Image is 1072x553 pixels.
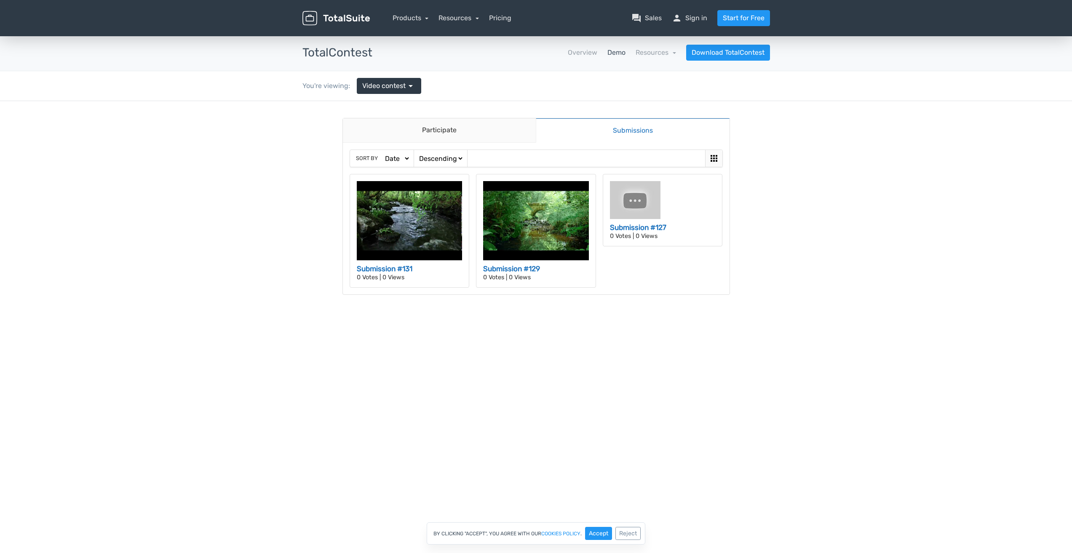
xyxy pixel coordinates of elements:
[610,121,716,132] h3: Submission #127
[672,13,707,23] a: personSign in
[536,17,730,42] a: Submissions
[302,81,357,91] div: You're viewing:
[631,13,662,23] a: question_answerSales
[483,163,589,174] h3: Submission #129
[717,10,770,26] a: Start for Free
[483,80,589,159] img: hqdefault.jpg
[686,45,770,61] a: Download TotalContest
[350,73,470,187] a: Submission #131 0 Votes | 0 Views
[357,163,462,174] h3: Submission #131
[568,48,597,58] a: Overview
[672,13,682,23] span: person
[541,531,580,536] a: cookies policy
[357,80,462,159] img: hqdefault.jpg
[343,17,536,42] a: Participate
[438,14,479,22] a: Resources
[406,81,416,91] span: arrow_drop_down
[356,53,378,61] span: Sort by
[483,174,589,179] p: 0 Votes | 0 Views
[585,527,612,540] button: Accept
[357,78,421,94] a: Video contest arrow_drop_down
[393,14,429,22] a: Products
[357,174,462,179] p: 0 Votes | 0 Views
[615,527,641,540] button: Reject
[302,11,370,26] img: TotalSuite for WordPress
[302,46,372,59] h3: TotalContest
[603,73,723,145] a: Submission #127 0 Votes | 0 Views
[489,13,511,23] a: Pricing
[476,73,596,187] a: Submission #129 0 Votes | 0 Views
[610,80,660,118] img: hqdefault.jpg
[610,132,716,138] p: 0 Votes | 0 Views
[427,522,645,545] div: By clicking "Accept", you agree with our .
[607,48,626,58] a: Demo
[636,48,676,56] a: Resources
[631,13,642,23] span: question_answer
[362,81,406,91] span: Video contest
